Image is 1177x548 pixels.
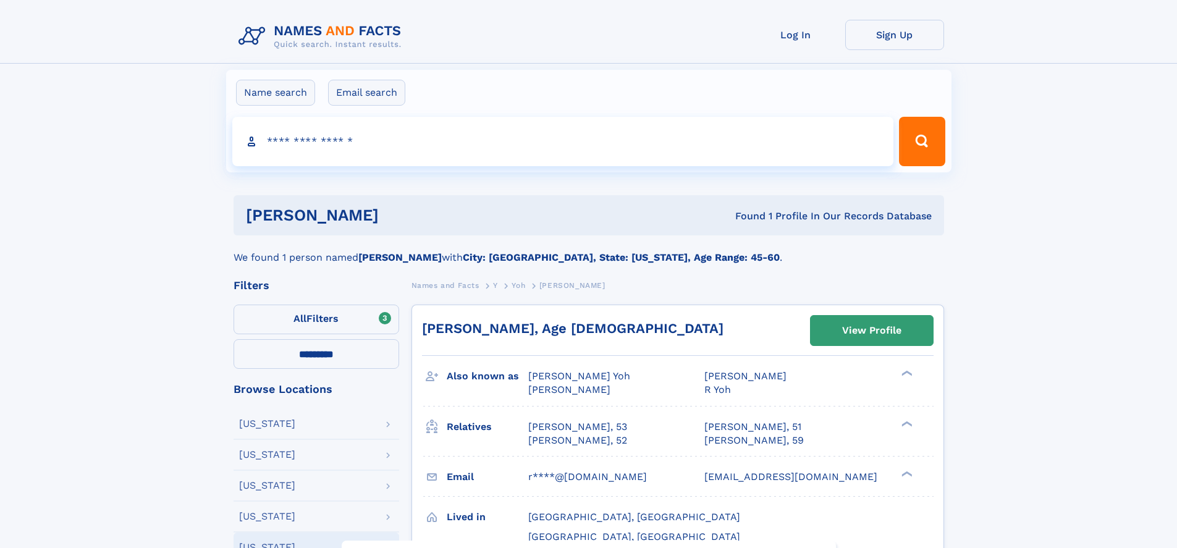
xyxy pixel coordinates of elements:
[447,366,528,387] h3: Also known as
[234,20,411,53] img: Logo Names and Facts
[463,251,780,263] b: City: [GEOGRAPHIC_DATA], State: [US_STATE], Age Range: 45-60
[328,80,405,106] label: Email search
[899,117,945,166] button: Search Button
[234,235,944,265] div: We found 1 person named with .
[236,80,315,106] label: Name search
[842,316,901,345] div: View Profile
[704,471,877,483] span: [EMAIL_ADDRESS][DOMAIN_NAME]
[898,419,913,428] div: ❯
[557,209,932,223] div: Found 1 Profile In Our Records Database
[898,470,913,478] div: ❯
[493,281,498,290] span: Y
[358,251,442,263] b: [PERSON_NAME]
[898,369,913,377] div: ❯
[704,370,787,382] span: [PERSON_NAME]
[232,117,894,166] input: search input
[234,280,399,291] div: Filters
[528,384,610,395] span: [PERSON_NAME]
[539,281,605,290] span: [PERSON_NAME]
[528,511,740,523] span: [GEOGRAPHIC_DATA], [GEOGRAPHIC_DATA]
[246,208,557,223] h1: [PERSON_NAME]
[411,277,479,293] a: Names and Facts
[239,512,295,521] div: [US_STATE]
[239,481,295,491] div: [US_STATE]
[422,321,723,336] a: [PERSON_NAME], Age [DEMOGRAPHIC_DATA]
[447,466,528,487] h3: Email
[512,281,525,290] span: Yoh
[447,416,528,437] h3: Relatives
[528,420,627,434] a: [PERSON_NAME], 53
[704,434,804,447] a: [PERSON_NAME], 59
[704,420,801,434] a: [PERSON_NAME], 51
[234,384,399,395] div: Browse Locations
[239,450,295,460] div: [US_STATE]
[447,507,528,528] h3: Lived in
[234,305,399,334] label: Filters
[528,370,630,382] span: [PERSON_NAME] Yoh
[493,277,498,293] a: Y
[746,20,845,50] a: Log In
[528,531,740,542] span: [GEOGRAPHIC_DATA], [GEOGRAPHIC_DATA]
[811,316,933,345] a: View Profile
[293,313,306,324] span: All
[845,20,944,50] a: Sign Up
[239,419,295,429] div: [US_STATE]
[528,434,627,447] a: [PERSON_NAME], 52
[512,277,525,293] a: Yoh
[704,384,731,395] span: R Yoh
